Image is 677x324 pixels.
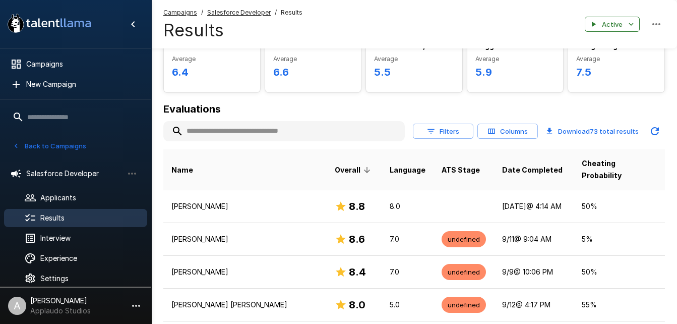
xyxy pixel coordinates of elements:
[576,64,656,80] h6: 7.5
[502,164,563,176] span: Date Completed
[390,267,425,277] p: 7.0
[349,297,365,313] h6: 8.0
[494,255,574,288] td: 9/9 @ 10:06 PM
[390,300,425,310] p: 5.0
[442,267,486,277] span: undefined
[335,164,374,176] span: Overall
[273,64,353,80] h6: 6.6
[582,234,657,244] p: 5 %
[390,201,425,211] p: 8.0
[171,267,319,277] p: [PERSON_NAME]
[477,124,538,139] button: Columns
[171,234,319,244] p: [PERSON_NAME]
[582,267,657,277] p: 50 %
[201,8,203,18] span: /
[349,231,365,247] h6: 8.6
[390,234,425,244] p: 7.0
[442,235,486,244] span: undefined
[582,201,657,211] p: 50 %
[475,64,556,80] h6: 5.9
[494,288,574,321] td: 9/12 @ 4:17 PM
[494,190,574,223] td: [DATE] @ 4:14 AM
[542,121,643,141] button: Download73 total results
[171,300,319,310] p: [PERSON_NAME] [PERSON_NAME]
[442,164,480,176] span: ATS Stage
[390,164,425,176] span: Language
[171,201,319,211] p: [PERSON_NAME]
[172,64,252,80] h6: 6.4
[645,121,665,141] button: Updated Today - 2:26 PM
[273,54,353,64] span: Average
[585,17,640,32] button: Active
[374,54,454,64] span: Average
[582,300,657,310] p: 55 %
[576,54,656,64] span: Average
[281,8,302,18] span: Results
[163,103,221,115] b: Evaluations
[207,9,271,16] u: Salesforce Developer
[413,124,473,139] button: Filters
[275,8,277,18] span: /
[163,20,302,41] h4: Results
[442,300,486,310] span: undefined
[163,9,197,16] u: Campaigns
[349,198,365,214] h6: 8.8
[374,64,454,80] h6: 5.5
[494,223,574,255] td: 9/11 @ 9:04 AM
[172,54,252,64] span: Average
[582,157,657,182] span: Cheating Probability
[349,264,366,280] h6: 8.4
[171,164,193,176] span: Name
[475,54,556,64] span: Average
